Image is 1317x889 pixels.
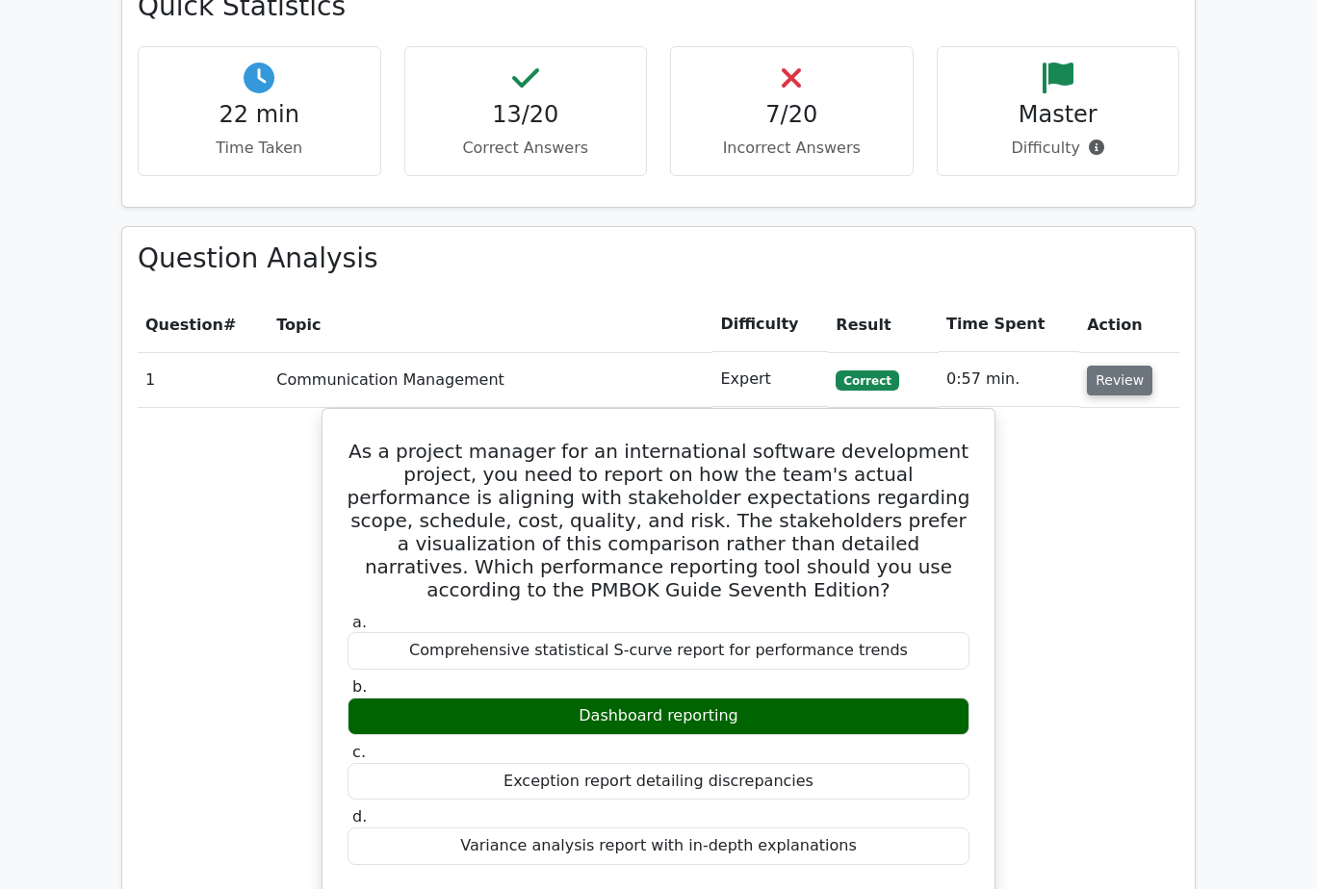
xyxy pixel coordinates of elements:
[712,297,828,352] th: Difficulty
[712,352,828,407] td: Expert
[939,297,1079,352] th: Time Spent
[828,297,939,352] th: Result
[269,352,712,407] td: Communication Management
[1079,297,1179,352] th: Action
[352,613,367,631] span: a.
[1087,366,1152,395] button: Review
[352,677,367,696] span: b.
[939,352,1079,407] td: 0:57 min.
[154,137,365,160] p: Time Taken
[138,352,269,407] td: 1
[145,316,223,334] span: Question
[138,242,1179,275] h3: Question Analysis
[348,698,969,735] div: Dashboard reporting
[348,827,969,865] div: Variance analysis report with in-depth explanations
[269,297,712,352] th: Topic
[421,137,632,160] p: Correct Answers
[352,807,367,825] span: d.
[348,763,969,800] div: Exception report detailing discrepancies
[348,632,969,670] div: Comprehensive statistical S-curve report for performance trends
[686,137,897,160] p: Incorrect Answers
[421,101,632,129] h4: 13/20
[138,297,269,352] th: #
[953,137,1164,160] p: Difficulty
[352,743,366,761] span: c.
[154,101,365,129] h4: 22 min
[346,440,971,601] h5: As a project manager for an international software development project, you need to report on how...
[953,101,1164,129] h4: Master
[686,101,897,129] h4: 7/20
[836,370,898,390] span: Correct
